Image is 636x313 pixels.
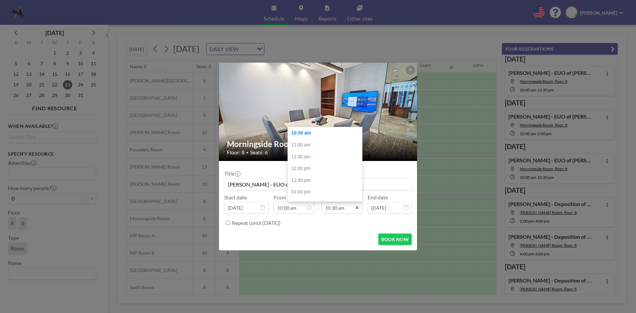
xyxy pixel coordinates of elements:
div: 11:00 am [288,139,365,151]
input: Joanne's reservation [225,179,411,190]
span: Floor: 8 [227,149,244,156]
div: 10:30 am [288,127,365,139]
label: Repeat (until [DATE]) [232,220,281,226]
label: Title [224,170,240,177]
div: 12:30 pm [288,175,365,186]
label: From [274,194,286,201]
img: 537.jpg [219,37,418,186]
h2: Morningside Room [227,139,410,149]
span: • [246,150,248,155]
label: Start date [224,194,247,201]
div: 12:00 pm [288,163,365,175]
span: Seats: 6 [250,149,268,156]
div: 11:30 am [288,151,365,163]
div: 01:30 pm [288,198,365,210]
label: End date [368,194,388,201]
button: BOOK NOW [378,234,412,245]
div: 01:00 pm [288,186,365,198]
span: - [317,196,319,211]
